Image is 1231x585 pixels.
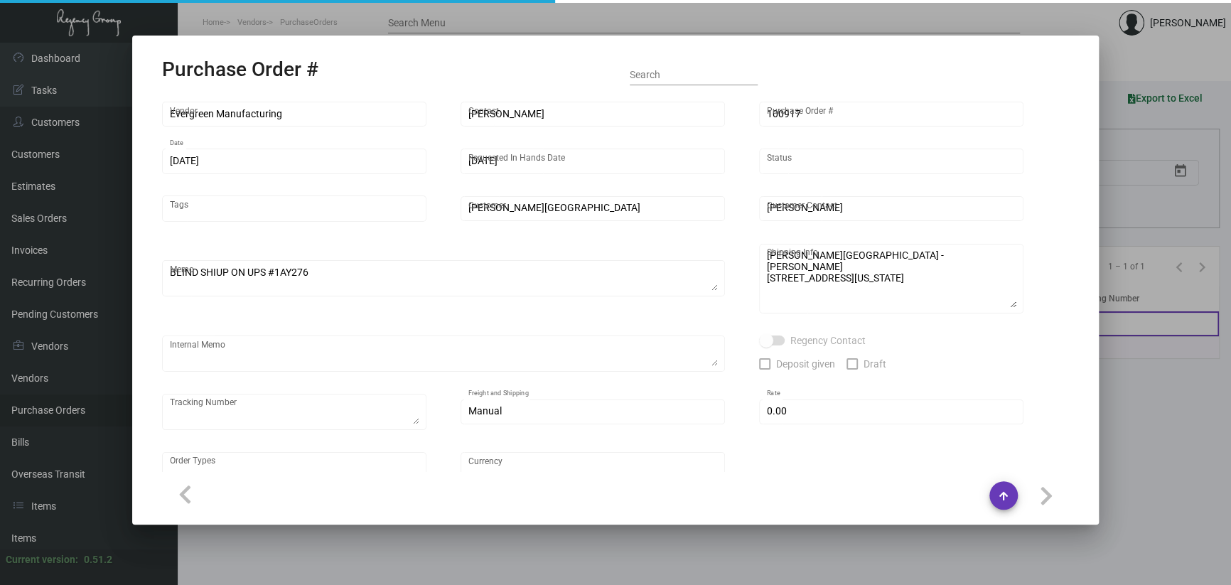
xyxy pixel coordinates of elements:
div: 0.51.2 [84,552,112,567]
span: Manual [468,405,502,417]
span: Regency Contact [790,332,866,349]
div: Current version: [6,552,78,567]
h2: Purchase Order # [162,58,318,82]
span: Draft [864,355,886,372]
span: Deposit given [776,355,835,372]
